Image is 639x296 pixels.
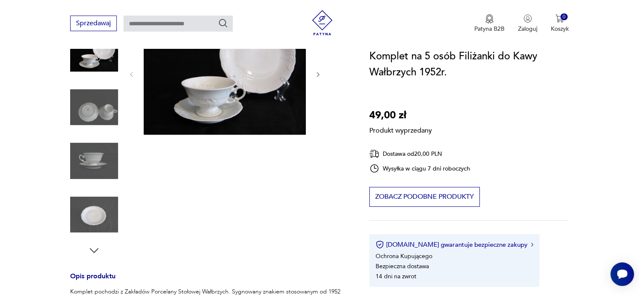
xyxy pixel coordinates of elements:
[369,187,480,207] button: Zobacz podobne produkty
[376,240,533,249] button: [DOMAIN_NAME] gwarantuje bezpieczne zakupy
[369,149,470,159] div: Dostawa od 20,00 PLN
[70,16,117,31] button: Sprzedawaj
[474,14,505,33] button: Patyna B2B
[531,243,534,247] img: Ikona strzałki w prawo
[551,25,569,33] p: Koszyk
[518,14,537,33] button: Zaloguj
[70,21,117,27] a: Sprzedawaj
[376,252,432,260] li: Ochrona Kupującego
[376,240,384,249] img: Ikona certyfikatu
[523,14,532,23] img: Ikonka użytkownika
[369,48,569,80] h1: Komplet na 5 osób Filiżanki do Kawy Wałbrzych 1952r.
[376,272,416,280] li: 14 dni na zwrot
[474,25,505,33] p: Patyna B2B
[218,18,228,28] button: Szukaj
[518,25,537,33] p: Zaloguj
[551,14,569,33] button: 0Koszyk
[369,149,379,159] img: Ikona dostawy
[474,14,505,33] a: Ikona medaluPatyna B2B
[610,262,634,286] iframe: Smartsupp widget button
[369,107,432,123] p: 49,00 zł
[70,274,349,288] h3: Opis produktu
[560,13,568,21] div: 0
[310,10,335,35] img: Patyna - sklep z meblami i dekoracjami vintage
[485,14,494,24] img: Ikona medalu
[555,14,564,23] img: Ikona koszyka
[369,163,470,173] div: Wysyłka w ciągu 7 dni roboczych
[369,123,432,135] p: Produkt wyprzedany
[376,262,429,270] li: Bezpieczna dostawa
